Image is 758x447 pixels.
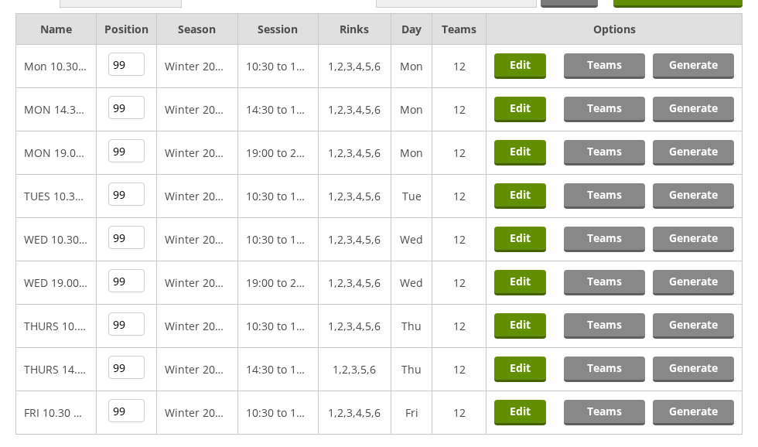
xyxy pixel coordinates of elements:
[494,270,546,295] a: Edit
[564,400,645,425] a: Teams
[564,357,645,382] a: Teams
[432,14,487,45] td: Teams
[16,88,97,131] td: MON 14.30 PAIRS
[237,348,318,391] td: 14:30 to 16:30
[391,305,432,348] td: Thu
[16,131,97,175] td: MON 19.00 PAIRS
[318,348,391,391] td: 1,2,3,5,6
[237,45,318,88] td: 10:30 to 12:30
[16,14,97,45] td: Name
[318,218,391,261] td: 1,2,3,4,5,6
[432,131,487,175] td: 12
[391,348,432,391] td: Thu
[653,357,734,382] a: Generate
[318,305,391,348] td: 1,2,3,4,5,6
[653,97,734,122] a: Generate
[318,14,391,45] td: Rinks
[237,218,318,261] td: 10:30 to 12:30
[16,45,97,88] td: Mon 10.30 Triples
[391,131,432,175] td: Mon
[432,175,487,218] td: 12
[564,97,645,122] a: Teams
[653,183,734,209] a: Generate
[391,45,432,88] td: Mon
[237,88,318,131] td: 14:30 to 16:30
[653,313,734,339] a: Generate
[391,391,432,435] td: Fri
[16,348,97,391] td: THURS 14.00 AUSSIE PAIRS
[564,183,645,209] a: Teams
[487,14,743,45] td: Options
[318,45,391,88] td: 1,2,3,4,5,6
[564,140,645,165] a: Teams
[564,227,645,252] a: Teams
[564,53,645,79] a: Teams
[432,45,487,88] td: 12
[157,305,237,348] td: Winter 2025-6
[432,261,487,305] td: 12
[16,261,97,305] td: WED 19.00 TRIPLES
[653,270,734,295] a: Generate
[157,218,237,261] td: Winter 2025-6
[157,131,237,175] td: Winter 2025-6
[157,14,237,45] td: Season
[237,175,318,218] td: 10:30 to 12:30
[237,391,318,435] td: 10:30 to 12:30
[494,140,546,165] a: Edit
[432,218,487,261] td: 12
[16,391,97,435] td: FRI 10.30 BEGINNERS AND IMPROVERS
[237,131,318,175] td: 19:00 to 21:00
[318,88,391,131] td: 1,2,3,4,5,6
[16,218,97,261] td: WED 10.30 TRIPLES
[494,97,546,122] a: Edit
[653,227,734,252] a: Generate
[157,348,237,391] td: Winter 2025-6
[494,313,546,339] a: Edit
[318,261,391,305] td: 1,2,3,4,5,6
[157,391,237,435] td: Winter 2025-6
[391,14,432,45] td: Day
[318,131,391,175] td: 1,2,3,4,5,6
[494,227,546,252] a: Edit
[432,348,487,391] td: 12
[391,218,432,261] td: Wed
[237,305,318,348] td: 10:30 to 12:30
[318,175,391,218] td: 1,2,3,4,5,6
[653,400,734,425] a: Generate
[391,261,432,305] td: Wed
[237,14,318,45] td: Session
[391,175,432,218] td: Tue
[97,14,157,45] td: Position
[494,53,546,79] a: Edit
[16,175,97,218] td: TUES 10.30 AUSSIE PAIRS
[432,88,487,131] td: 12
[494,183,546,209] a: Edit
[157,261,237,305] td: Winter 2025-6
[564,270,645,295] a: Teams
[16,305,97,348] td: THURS 10.30 TRIPLES
[157,175,237,218] td: Winter 2025-6
[391,88,432,131] td: Mon
[157,45,237,88] td: Winter 2025-6
[494,357,546,382] a: Edit
[157,88,237,131] td: Winter 2025-6
[653,53,734,79] a: Generate
[653,140,734,165] a: Generate
[237,261,318,305] td: 19:00 to 21:00
[432,391,487,435] td: 12
[564,313,645,339] a: Teams
[432,305,487,348] td: 12
[318,391,391,435] td: 1,2,3,4,5,6
[494,400,546,425] a: Edit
